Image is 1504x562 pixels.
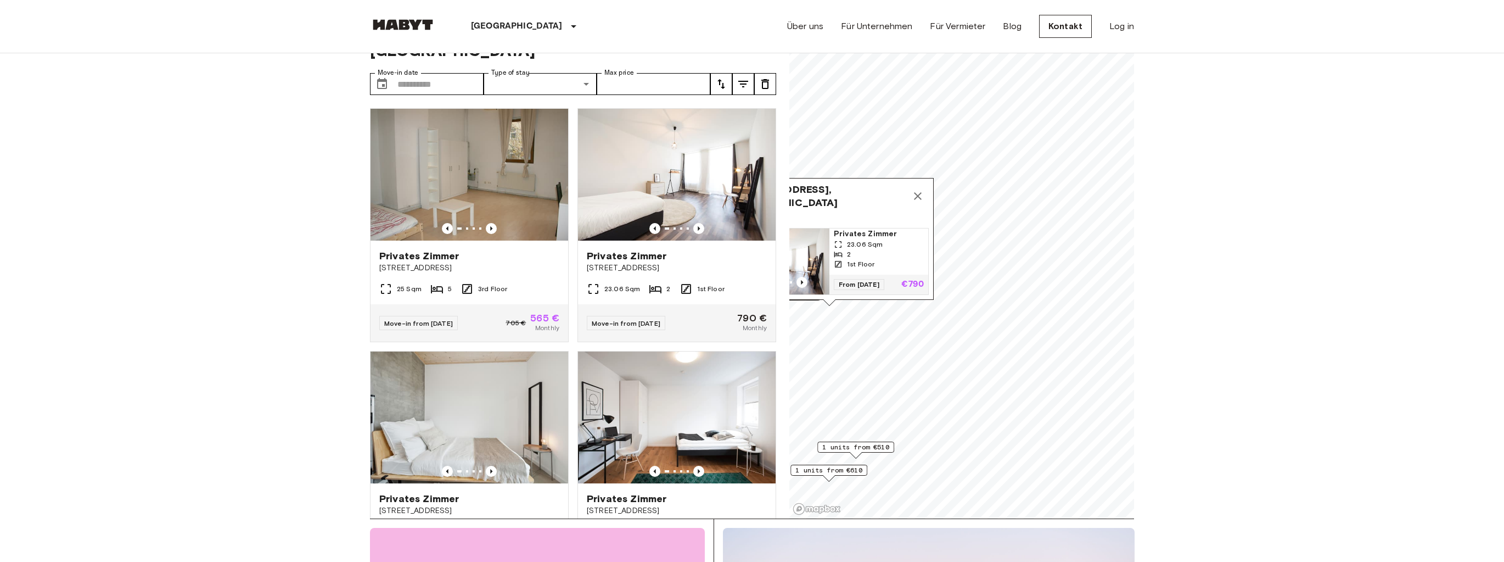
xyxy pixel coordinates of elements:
[587,492,666,505] span: Privates Zimmer
[478,284,507,294] span: 3rd Floor
[666,284,670,294] span: 2
[725,178,934,306] div: Map marker
[587,505,767,516] span: [STREET_ADDRESS]
[371,109,568,241] img: Marketing picture of unit DE-01-121-04M
[649,466,660,477] button: Previous image
[789,9,1134,519] canvas: Map
[1003,20,1022,33] a: Blog
[730,228,929,295] a: Marketing picture of unit DE-01-010-002-01HPrevious imagePrevious imagePrivates Zimmer23.06 Sqm21...
[604,284,640,294] span: 23.06 Sqm
[730,183,907,209] span: [STREET_ADDRESS], [GEOGRAPHIC_DATA]
[578,109,776,241] img: Marketing picture of unit DE-01-010-002-01H
[693,466,704,477] button: Previous image
[841,20,912,33] a: Für Unternehmen
[506,318,526,328] span: 705 €
[587,249,666,263] span: Privates Zimmer
[379,249,459,263] span: Privates Zimmer
[378,68,418,77] label: Move-in date
[649,223,660,234] button: Previous image
[847,259,874,269] span: 1st Floor
[1039,15,1092,38] a: Kontakt
[370,19,436,30] img: Habyt
[847,249,851,259] span: 2
[371,73,393,95] button: Choose date
[1109,20,1134,33] a: Log in
[793,503,841,515] a: Mapbox logo
[697,284,725,294] span: 1st Floor
[486,223,497,234] button: Previous image
[817,442,894,459] div: Map marker
[471,20,563,33] p: [GEOGRAPHIC_DATA]
[577,108,776,342] a: Marketing picture of unit DE-01-010-002-01HPrevious imagePrevious imagePrivates Zimmer[STREET_ADD...
[371,352,568,483] img: Marketing picture of unit DE-01-264-002-01H
[796,277,807,288] button: Previous image
[901,280,924,289] p: €790
[787,20,823,33] a: Über uns
[379,492,459,505] span: Privates Zimmer
[693,223,704,234] button: Previous image
[530,313,559,323] span: 565 €
[535,323,559,333] span: Monthly
[397,284,422,294] span: 25 Sqm
[743,323,767,333] span: Monthly
[795,465,862,475] span: 1 units from €610
[384,319,453,327] span: Move-in from [DATE]
[379,505,559,516] span: [STREET_ADDRESS]
[834,279,884,290] span: From [DATE]
[732,73,754,95] button: tune
[754,73,776,95] button: tune
[442,223,453,234] button: Previous image
[822,442,889,452] span: 1 units from €510
[442,466,453,477] button: Previous image
[737,313,767,323] span: 790 €
[486,466,497,477] button: Previous image
[834,229,924,240] span: Privates Zimmer
[448,284,452,294] span: 5
[370,108,569,342] a: Marketing picture of unit DE-01-121-04MPrevious imagePrevious imagePrivates Zimmer[STREET_ADDRESS...
[730,214,929,224] span: 1 units
[587,263,767,274] span: [STREET_ADDRESS]
[930,20,985,33] a: Für Vermieter
[710,73,732,95] button: tune
[847,240,883,249] span: 23.06 Sqm
[604,68,634,77] label: Max price
[592,319,660,327] span: Move-in from [DATE]
[379,263,559,274] span: [STREET_ADDRESS]
[790,465,867,482] div: Map marker
[578,352,776,483] img: Marketing picture of unit DE-01-008-001-02H
[491,68,530,77] label: Type of stay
